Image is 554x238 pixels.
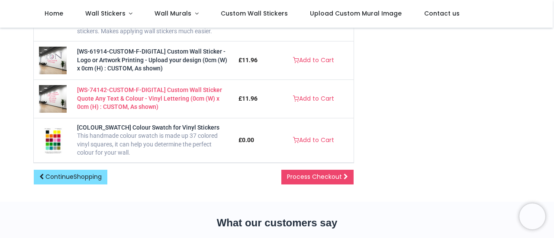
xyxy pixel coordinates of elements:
span: £ [238,95,258,102]
span: Home [45,9,63,18]
a: ContinueShopping [34,170,107,184]
img: [WS-74142-CUSTOM-F-DIGITAL] Custom Wall Sticker Quote Any Text & Colour - Vinyl Lettering (0cm (W... [39,85,67,113]
span: Continue [45,172,102,181]
span: Process Checkout [287,172,342,181]
img: [COLOUR_SWATCH] Colour Swatch for Vinyl Stickers [43,127,63,154]
a: [WS-74142-CUSTOM-F-DIGITAL] Custom Wall Sticker Quote Any Text & Colour - Vinyl Lettering (0cm (W... [39,95,67,102]
span: 11.96 [242,95,258,102]
span: £ [238,57,258,63]
a: Add to Cart [287,92,340,106]
img: [WS-61914-CUSTOM-F-DIGITAL] Custom Wall Sticker - Logo or Artwork Printing - Upload your design (... [39,47,67,74]
h2: What our customers say [34,216,520,230]
span: £ [238,136,254,143]
div: This handmade colour swatch is made up 37 colored vinyl squares, it can help you determine the pe... [77,132,228,157]
span: Custom Wall Stickers [221,9,288,18]
span: Shopping [74,172,102,181]
span: Upload Custom Mural Image [310,9,402,18]
a: Add to Cart [287,53,340,68]
span: 11.96 [242,57,258,63]
a: Add to Cart [287,133,340,148]
span: 0.00 [242,136,254,143]
span: Wall Murals [155,9,191,18]
a: [WS-61914-CUSTOM-F-DIGITAL] Custom Wall Sticker - Logo or Artwork Printing - Upload your design (... [39,56,67,63]
a: [WS-61914-CUSTOM-F-DIGITAL] Custom Wall Sticker - Logo or Artwork Printing - Upload your design (... [77,48,227,72]
a: Process Checkout [281,170,354,184]
iframe: Brevo live chat [519,203,545,229]
a: [COLOUR_SWATCH] Colour Swatch for Vinyl Stickers [77,124,219,131]
a: [COLOUR_SWATCH] Colour Swatch for Vinyl Stickers [43,136,63,143]
span: Wall Stickers [85,9,126,18]
a: [WS-74142-CUSTOM-F-DIGITAL] Custom Wall Sticker Quote Any Text & Colour - Vinyl Lettering (0cm (W... [77,86,222,110]
span: Contact us [424,9,460,18]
